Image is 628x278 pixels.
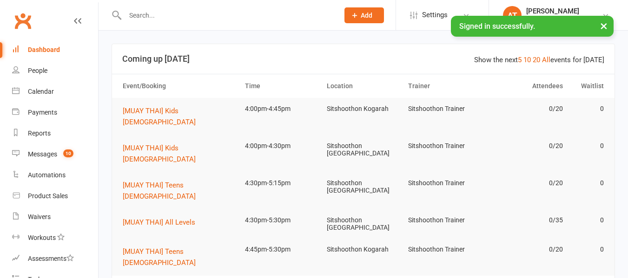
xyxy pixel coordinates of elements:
div: Workouts [28,234,56,241]
div: Dashboard [28,46,60,53]
td: Sitshoothon Trainer [404,135,486,157]
a: Payments [12,102,98,123]
button: × [595,16,612,36]
td: 0 [567,172,608,194]
td: 0 [567,98,608,120]
td: Sitshoothon [GEOGRAPHIC_DATA] [323,209,404,239]
div: Product Sales [28,192,68,200]
td: 4:45pm-5:30pm [241,239,323,260]
a: People [12,60,98,81]
div: Messages [28,150,57,158]
td: Sitshoothon Kogarah [323,98,404,120]
td: 0 [567,209,608,231]
button: Add [344,7,384,23]
a: 20 [533,56,540,64]
a: 10 [523,56,531,64]
td: 0/20 [486,135,568,157]
a: Assessments [12,248,98,269]
a: 5 [518,56,522,64]
span: [MUAY THAI] Kids [DEMOGRAPHIC_DATA] [123,107,196,126]
span: [MUAY THAI] All Levels [123,218,195,226]
td: Sitshoothon Trainer [404,239,486,260]
a: Clubworx [11,9,34,32]
td: 0/35 [486,209,568,231]
a: Dashboard [12,39,98,60]
button: [MUAY THAI] Teens [DEMOGRAPHIC_DATA] [123,180,237,202]
span: [MUAY THAI] Teens [DEMOGRAPHIC_DATA] [123,247,196,267]
a: Automations [12,165,98,186]
div: Assessments [28,255,74,262]
div: Payments [28,109,57,116]
td: Sitshoothon Kogarah [323,239,404,260]
a: Calendar [12,81,98,102]
th: Location [323,74,404,98]
td: Sitshoothon [GEOGRAPHIC_DATA] [323,172,404,201]
td: 0/20 [486,98,568,120]
a: Messages 10 [12,144,98,165]
div: Automations [28,171,66,179]
div: Show the next events for [DATE] [474,54,604,65]
span: 10 [63,149,73,157]
td: Sitshoothon Trainer [404,209,486,231]
button: [MUAY THAI] Teens [DEMOGRAPHIC_DATA] [123,246,237,268]
span: [MUAY THAI] Teens [DEMOGRAPHIC_DATA] [123,181,196,200]
td: 0 [567,135,608,157]
th: Trainer [404,74,486,98]
th: Time [241,74,323,98]
span: Add [361,12,372,19]
div: Reports [28,129,51,137]
div: AT [503,6,522,25]
td: 0/20 [486,172,568,194]
button: [MUAY THAI] Kids [DEMOGRAPHIC_DATA] [123,142,237,165]
a: Reports [12,123,98,144]
td: 0 [567,239,608,260]
button: [MUAY THAI] All Levels [123,217,202,228]
td: 4:30pm-5:30pm [241,209,323,231]
a: Product Sales [12,186,98,207]
th: Event/Booking [119,74,241,98]
span: [MUAY THAI] Kids [DEMOGRAPHIC_DATA] [123,144,196,163]
span: Signed in successfully. [459,22,535,31]
h3: Coming up [DATE] [122,54,604,64]
div: People [28,67,47,74]
div: [PERSON_NAME] [526,7,579,15]
td: 4:00pm-4:45pm [241,98,323,120]
input: Search... [122,9,332,22]
span: Settings [422,5,448,26]
td: 4:00pm-4:30pm [241,135,323,157]
a: Workouts [12,227,98,248]
a: Waivers [12,207,98,227]
button: [MUAY THAI] Kids [DEMOGRAPHIC_DATA] [123,105,237,128]
td: Sitshoothon [GEOGRAPHIC_DATA] [323,135,404,164]
td: 4:30pm-5:15pm [241,172,323,194]
td: 0/20 [486,239,568,260]
div: Sitshoothon [526,15,579,24]
a: All [542,56,550,64]
th: Attendees [486,74,568,98]
td: Sitshoothon Trainer [404,172,486,194]
th: Waitlist [567,74,608,98]
td: Sitshoothon Trainer [404,98,486,120]
div: Calendar [28,88,54,95]
div: Waivers [28,213,51,220]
